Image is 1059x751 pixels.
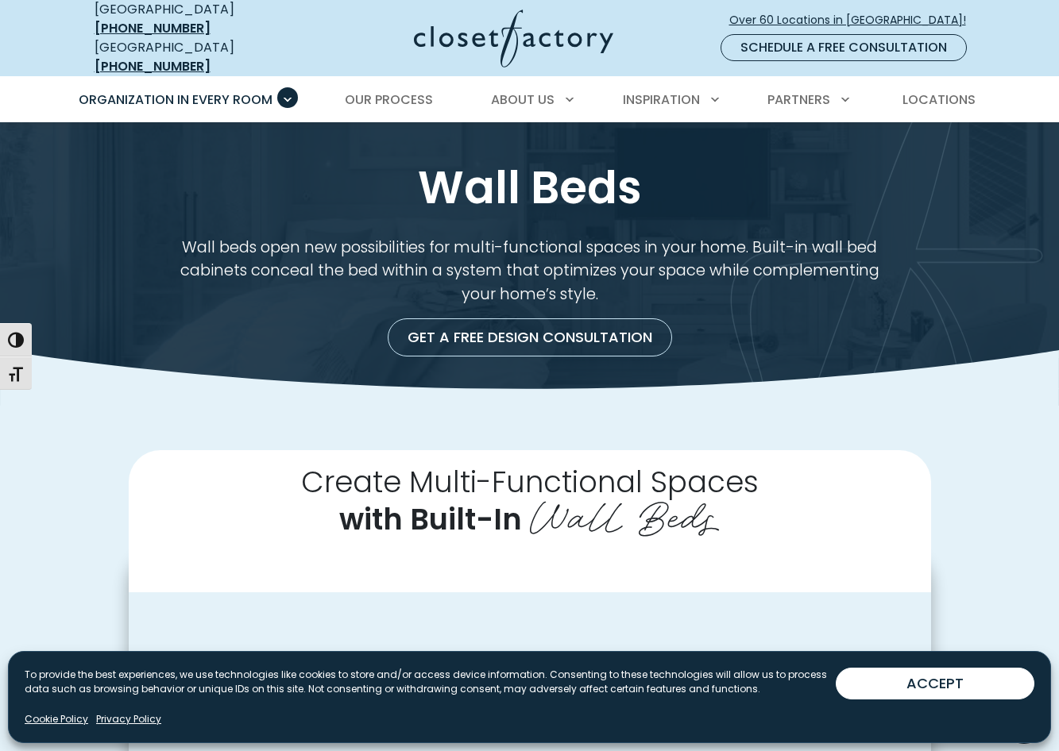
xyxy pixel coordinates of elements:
span: with Built-In [339,499,522,540]
p: To provide the best experiences, we use technologies like cookies to store and/or access device i... [25,668,836,696]
span: Wall Beds [530,483,720,543]
a: Privacy Policy [96,712,161,726]
span: Locations [902,91,976,109]
a: Get a Free Design Consultation [388,318,672,356]
span: About Us [491,91,555,109]
span: Over 60 Locations in [GEOGRAPHIC_DATA]! [729,12,979,29]
a: [PHONE_NUMBER] [95,19,211,37]
span: Organization in Every Room [79,91,272,109]
span: Create Multi-Functional Spaces [301,461,759,503]
h1: Wall Beds [91,160,968,217]
button: ACCEPT [836,668,1034,699]
div: [GEOGRAPHIC_DATA] [95,38,289,76]
span: Our Process [345,91,433,109]
a: Cookie Policy [25,712,88,726]
nav: Primary Menu [68,78,992,122]
img: Closet Factory Logo [414,10,613,67]
p: Wall beds open new possibilities for multi-functional spaces in your home. Built-in wall bed cabi... [166,236,894,306]
a: Over 60 Locations in [GEOGRAPHIC_DATA]! [729,6,980,34]
a: Schedule a Free Consultation [721,34,967,61]
span: Partners [767,91,830,109]
span: Inspiration [623,91,700,109]
a: [PHONE_NUMBER] [95,57,211,75]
